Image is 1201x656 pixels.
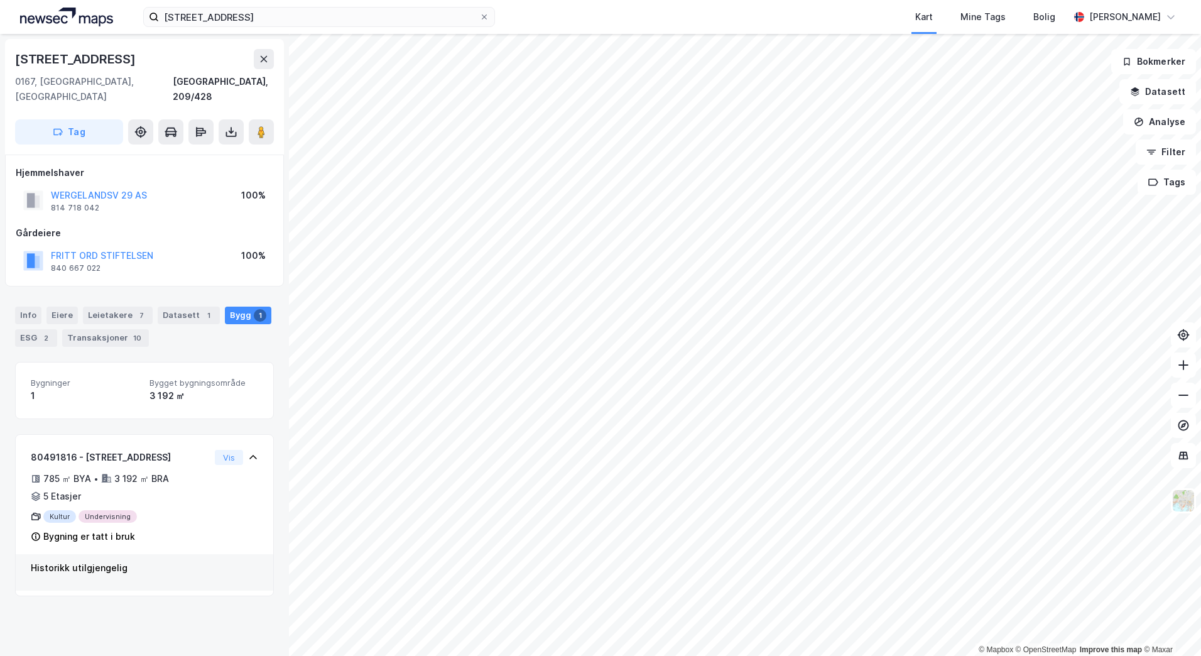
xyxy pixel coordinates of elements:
div: Bolig [1033,9,1055,25]
div: [PERSON_NAME] [1089,9,1161,25]
div: 2 [40,332,52,344]
div: ESG [15,329,57,347]
div: • [94,474,99,484]
div: Mine Tags [960,9,1006,25]
div: Gårdeiere [16,226,273,241]
div: 5 Etasjer [43,489,81,504]
div: 7 [135,309,148,322]
div: [GEOGRAPHIC_DATA], 209/428 [173,74,274,104]
div: Datasett [158,307,220,324]
img: Z [1171,489,1195,513]
div: 100% [241,248,266,263]
div: Leietakere [83,307,153,324]
div: Transaksjoner [62,329,149,347]
div: 1 [31,388,139,403]
div: 1 [202,309,215,322]
div: 100% [241,188,266,203]
div: 785 ㎡ BYA [43,471,91,486]
div: 10 [131,332,144,344]
div: 0167, [GEOGRAPHIC_DATA], [GEOGRAPHIC_DATA] [15,74,173,104]
button: Bokmerker [1111,49,1196,74]
button: Filter [1136,139,1196,165]
a: Improve this map [1080,645,1142,654]
button: Datasett [1119,79,1196,104]
div: 840 667 022 [51,263,101,273]
a: OpenStreetMap [1016,645,1077,654]
button: Tags [1138,170,1196,195]
div: Historikk utilgjengelig [31,560,258,576]
span: Bygninger [31,378,139,388]
div: Kart [915,9,933,25]
img: logo.a4113a55bc3d86da70a041830d287a7e.svg [20,8,113,26]
a: Mapbox [979,645,1013,654]
button: Tag [15,119,123,145]
div: 1 [254,309,266,322]
div: Eiere [46,307,78,324]
div: 3 192 ㎡ [149,388,258,403]
button: Analyse [1123,109,1196,134]
div: Bygning er tatt i bruk [43,529,135,544]
div: 80491816 - [STREET_ADDRESS] [31,450,210,465]
div: Bygg [225,307,271,324]
div: Hjemmelshaver [16,165,273,180]
div: 814 718 042 [51,203,99,213]
div: 3 192 ㎡ BRA [114,471,169,486]
div: Info [15,307,41,324]
iframe: Chat Widget [1138,596,1201,656]
div: Kontrollprogram for chat [1138,596,1201,656]
span: Bygget bygningsområde [149,378,258,388]
input: Søk på adresse, matrikkel, gårdeiere, leietakere eller personer [159,8,479,26]
div: [STREET_ADDRESS] [15,49,138,69]
button: Vis [215,450,243,465]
